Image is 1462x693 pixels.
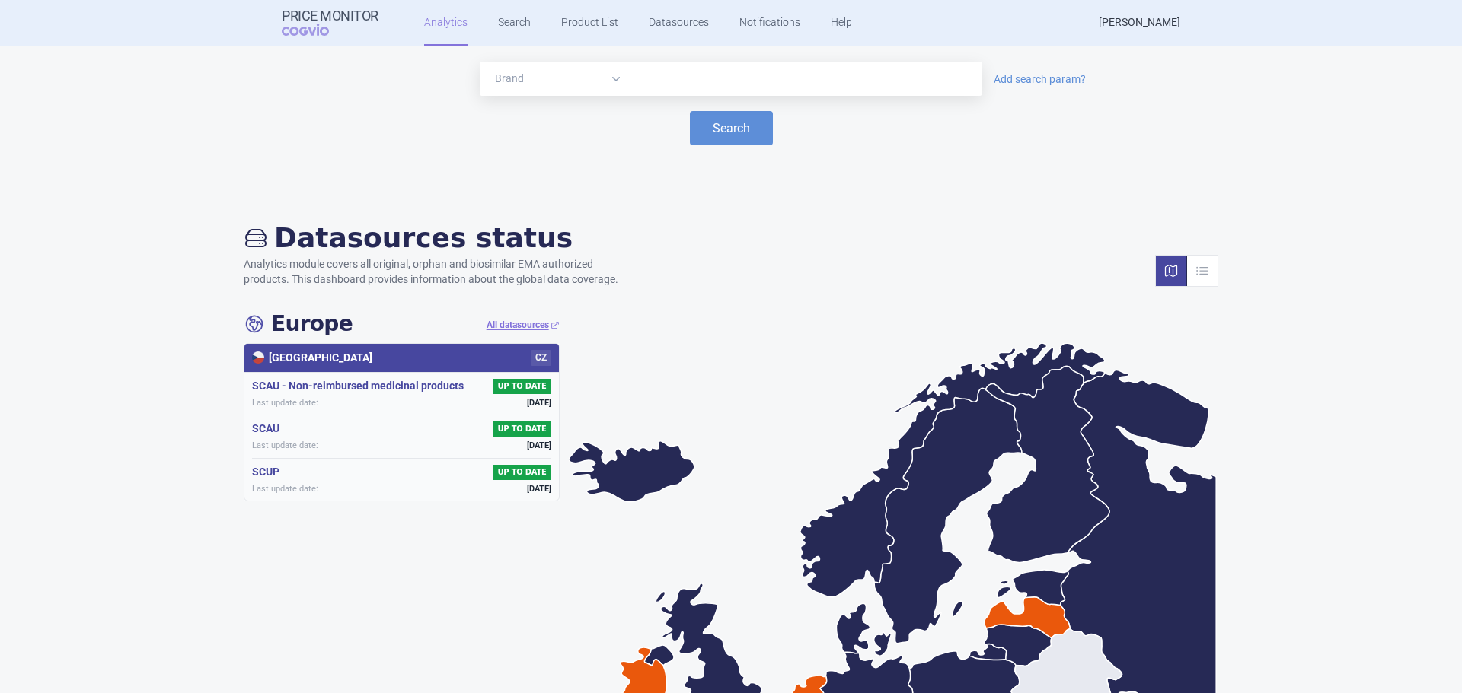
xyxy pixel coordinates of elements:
span: Last update date: [252,397,318,408]
h5: SCAU [252,421,286,437]
span: UP TO DATE [493,379,551,394]
span: CZ [531,350,551,366]
h4: Europe [244,311,353,337]
span: [DATE] [527,397,551,408]
span: UP TO DATE [493,465,551,480]
h2: Datasources status [244,221,634,254]
h5: SCAU - Non-reimbursed medicinal products [252,379,470,394]
span: Last update date: [252,440,318,451]
a: Price MonitorCOGVIO [282,8,378,37]
h5: SCUP [252,465,286,480]
span: [DATE] [527,440,551,451]
a: All datasources [487,319,560,332]
div: [GEOGRAPHIC_DATA] [252,351,372,366]
span: Last update date: [252,483,318,494]
p: Analytics module covers all original, orphan and biosimilar EMA authorized products. This dashboa... [244,257,634,287]
span: COGVIO [282,24,350,36]
strong: Price Monitor [282,8,378,24]
img: Czech Republic [252,351,264,364]
a: Add search param? [994,74,1086,84]
span: UP TO DATE [493,421,551,437]
button: Search [690,111,773,145]
span: [DATE] [527,483,551,494]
